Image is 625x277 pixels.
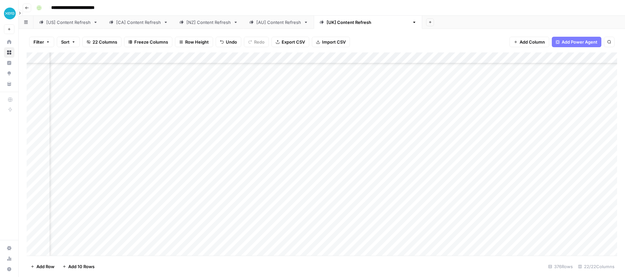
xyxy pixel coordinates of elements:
span: Filter [33,39,44,45]
button: Help + Support [4,264,14,274]
button: Workspace: XeroOps [4,5,14,22]
div: [AU] Content Refresh [256,19,301,26]
span: Undo [226,39,237,45]
div: [CA] Content Refresh [116,19,161,26]
span: Add Row [36,263,54,270]
button: Filter [29,37,54,47]
div: [[GEOGRAPHIC_DATA]] Content Refresh [327,19,409,26]
button: Add 10 Rows [58,261,98,272]
button: Freeze Columns [124,37,172,47]
span: Add Column [520,39,545,45]
a: [[GEOGRAPHIC_DATA]] Content Refresh [314,16,422,29]
span: Add Power Agent [562,39,597,45]
span: 22 Columns [93,39,117,45]
div: 376 Rows [546,261,575,272]
a: Settings [4,243,14,253]
button: Export CSV [271,37,309,47]
img: XeroOps Logo [4,8,16,19]
a: Browse [4,47,14,58]
button: Redo [244,37,269,47]
a: [AU] Content Refresh [244,16,314,29]
div: 22/22 Columns [575,261,617,272]
a: [US] Content Refresh [33,16,103,29]
span: Sort [61,39,70,45]
div: [NZ] Content Refresh [186,19,231,26]
a: Home [4,37,14,47]
div: [US] Content Refresh [46,19,91,26]
a: Usage [4,253,14,264]
span: Row Height [185,39,209,45]
a: Your Data [4,79,14,89]
span: Import CSV [322,39,346,45]
a: [NZ] Content Refresh [174,16,244,29]
a: [CA] Content Refresh [103,16,174,29]
button: Row Height [175,37,213,47]
button: Add Column [509,37,549,47]
button: Import CSV [312,37,350,47]
span: Redo [254,39,265,45]
span: Freeze Columns [134,39,168,45]
span: Add 10 Rows [68,263,95,270]
button: 22 Columns [82,37,121,47]
button: Undo [216,37,241,47]
button: Sort [57,37,80,47]
a: Insights [4,58,14,68]
button: Add Power Agent [552,37,601,47]
button: Add Row [27,261,58,272]
span: Export CSV [282,39,305,45]
a: Opportunities [4,68,14,79]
